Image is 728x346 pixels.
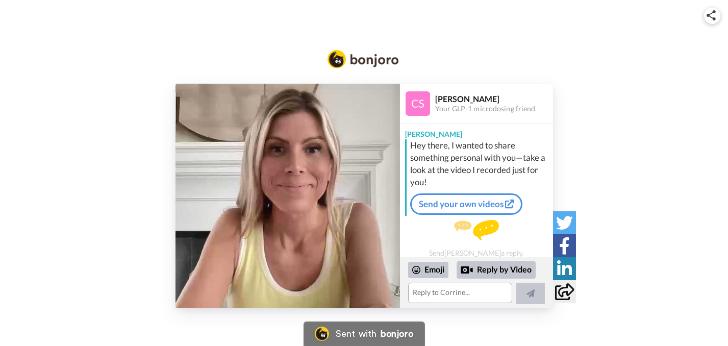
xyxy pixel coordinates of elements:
div: Your GLP‑1 microdosing friend [435,105,553,113]
img: message.svg [454,220,499,240]
div: Sent with [336,329,376,338]
div: Send [PERSON_NAME] a reply. [400,220,553,257]
div: Reply by Video [461,264,473,276]
img: Bonjoro Logo [328,50,399,68]
img: ic_share.svg [707,10,716,20]
div: bonjoro [381,329,413,338]
a: Bonjoro LogoSent withbonjoro [303,322,424,346]
a: Send your own videos [410,193,522,215]
div: Reply by Video [457,261,536,279]
div: Emoji [408,262,448,278]
div: [PERSON_NAME] [435,94,553,104]
div: [PERSON_NAME] [400,124,553,139]
img: b1250091-2cbb-49d1-a28a-2f0ca96e734d-thumb.jpg [175,84,400,308]
div: Hey there, I wanted to share something personal with you—take a look at the video I recorded just... [410,139,550,188]
img: Profile Image [406,91,430,116]
img: Bonjoro Logo [314,327,329,341]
